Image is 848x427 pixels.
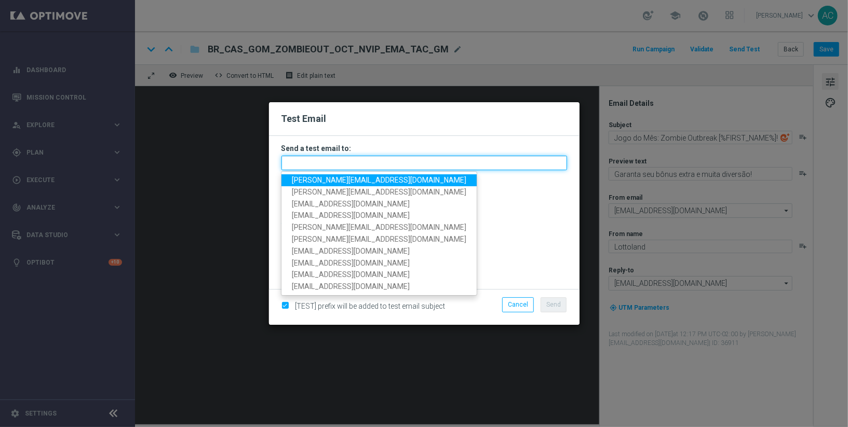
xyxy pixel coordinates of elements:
[502,297,534,312] button: Cancel
[281,222,477,234] a: [PERSON_NAME][EMAIL_ADDRESS][DOMAIN_NAME]
[292,259,410,267] span: [EMAIL_ADDRESS][DOMAIN_NAME]
[292,188,466,196] span: [PERSON_NAME][EMAIL_ADDRESS][DOMAIN_NAME]
[281,113,567,125] h2: Test Email
[281,174,477,186] a: [PERSON_NAME][EMAIL_ADDRESS][DOMAIN_NAME]
[281,210,477,222] a: [EMAIL_ADDRESS][DOMAIN_NAME]
[295,302,446,310] span: [TEST] prefix will be added to test email subject
[281,186,477,198] a: [PERSON_NAME][EMAIL_ADDRESS][DOMAIN_NAME]
[292,247,410,255] span: [EMAIL_ADDRESS][DOMAIN_NAME]
[292,283,410,291] span: [EMAIL_ADDRESS][DOMAIN_NAME]
[292,200,410,208] span: [EMAIL_ADDRESS][DOMAIN_NAME]
[292,212,410,220] span: [EMAIL_ADDRESS][DOMAIN_NAME]
[281,233,477,245] a: [PERSON_NAME][EMAIL_ADDRESS][DOMAIN_NAME]
[281,245,477,257] a: [EMAIL_ADDRESS][DOMAIN_NAME]
[281,257,477,269] a: [EMAIL_ADDRESS][DOMAIN_NAME]
[281,144,567,153] h3: Send a test email to:
[546,301,561,308] span: Send
[292,235,466,243] span: [PERSON_NAME][EMAIL_ADDRESS][DOMAIN_NAME]
[281,281,477,293] a: [EMAIL_ADDRESS][DOMAIN_NAME]
[292,224,466,232] span: [PERSON_NAME][EMAIL_ADDRESS][DOMAIN_NAME]
[541,297,567,312] button: Send
[292,176,466,184] span: [PERSON_NAME][EMAIL_ADDRESS][DOMAIN_NAME]
[292,271,410,279] span: [EMAIL_ADDRESS][DOMAIN_NAME]
[281,198,477,210] a: [EMAIL_ADDRESS][DOMAIN_NAME]
[281,269,477,281] a: [EMAIL_ADDRESS][DOMAIN_NAME]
